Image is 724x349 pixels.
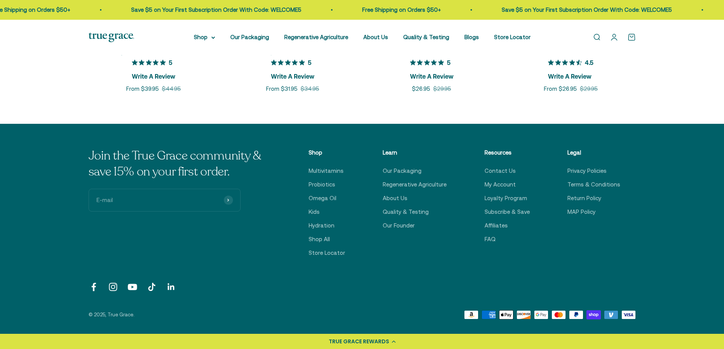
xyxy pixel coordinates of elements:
[383,207,429,216] a: Quality & Testing
[194,33,215,42] summary: Shop
[89,282,99,292] a: Follow on Facebook
[548,57,593,82] button: 4.5 out 5 stars rating in total 12 reviews. Jump to reviews.
[89,311,135,319] p: © 2025, True Grace.
[309,207,320,216] a: Kids
[309,235,330,244] a: Shop All
[485,148,530,157] p: Resources
[271,57,314,82] button: 5 out 5 stars rating in total 11 reviews. Jump to reviews.
[309,148,345,157] p: Shop
[284,34,348,40] a: Regenerative Agriculture
[410,57,453,82] button: 5 out 5 stars rating in total 3 reviews. Jump to reviews.
[567,207,596,216] a: MAP Policy
[567,180,620,189] a: Terms & Conditions
[567,148,620,157] p: Legal
[308,58,311,66] span: 5
[485,180,516,189] a: My Account
[485,235,496,244] a: FAQ
[585,58,593,66] span: 4.5
[309,248,345,257] a: Store Locator
[266,84,298,93] sale-price: From $31.95
[309,166,344,175] a: Multivitamins
[403,34,449,40] a: Quality & Testing
[309,221,334,230] a: Hydration
[544,84,577,93] sale-price: From $26.95
[485,207,530,216] a: Subscribe & Save
[501,5,671,14] p: Save $5 on Your First Subscription Order With Code: WELCOME5
[127,282,138,292] a: Follow on YouTube
[485,221,508,230] a: Affiliates
[567,166,607,175] a: Privacy Policies
[132,70,175,82] span: Write A Review
[147,282,157,292] a: Follow on TikTok
[301,84,319,93] compare-at-price: $34.95
[567,194,601,203] a: Return Policy
[548,70,591,82] span: Write A Review
[494,34,531,40] a: Store Locator
[412,84,430,93] sale-price: $26.95
[162,84,181,93] compare-at-price: $44.95
[363,34,388,40] a: About Us
[130,5,301,14] p: Save $5 on Your First Subscription Order With Code: WELCOME5
[361,6,440,13] a: Free Shipping on Orders $50+
[108,282,118,292] a: Follow on Instagram
[383,148,447,157] p: Learn
[383,194,407,203] a: About Us
[329,338,389,346] div: TRUE GRACE REWARDS
[126,84,159,93] sale-price: From $39.95
[309,194,336,203] a: Omega Oil
[383,180,447,189] a: Regenerative Agriculture
[169,58,172,66] span: 5
[383,221,415,230] a: Our Founder
[230,34,269,40] a: Our Packaging
[485,194,527,203] a: Loyalty Program
[132,57,175,82] button: 5 out 5 stars rating in total 8 reviews. Jump to reviews.
[433,84,451,93] compare-at-price: $29.95
[166,282,176,292] a: Follow on LinkedIn
[410,70,453,82] span: Write A Review
[271,70,314,82] span: Write A Review
[580,84,598,93] compare-at-price: $29.95
[309,180,335,189] a: Probiotics
[383,166,421,175] a: Our Packaging
[89,148,271,180] p: Join the True Grace community & save 15% on your first order.
[447,58,450,66] span: 5
[464,34,479,40] a: Blogs
[485,166,516,175] a: Contact Us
